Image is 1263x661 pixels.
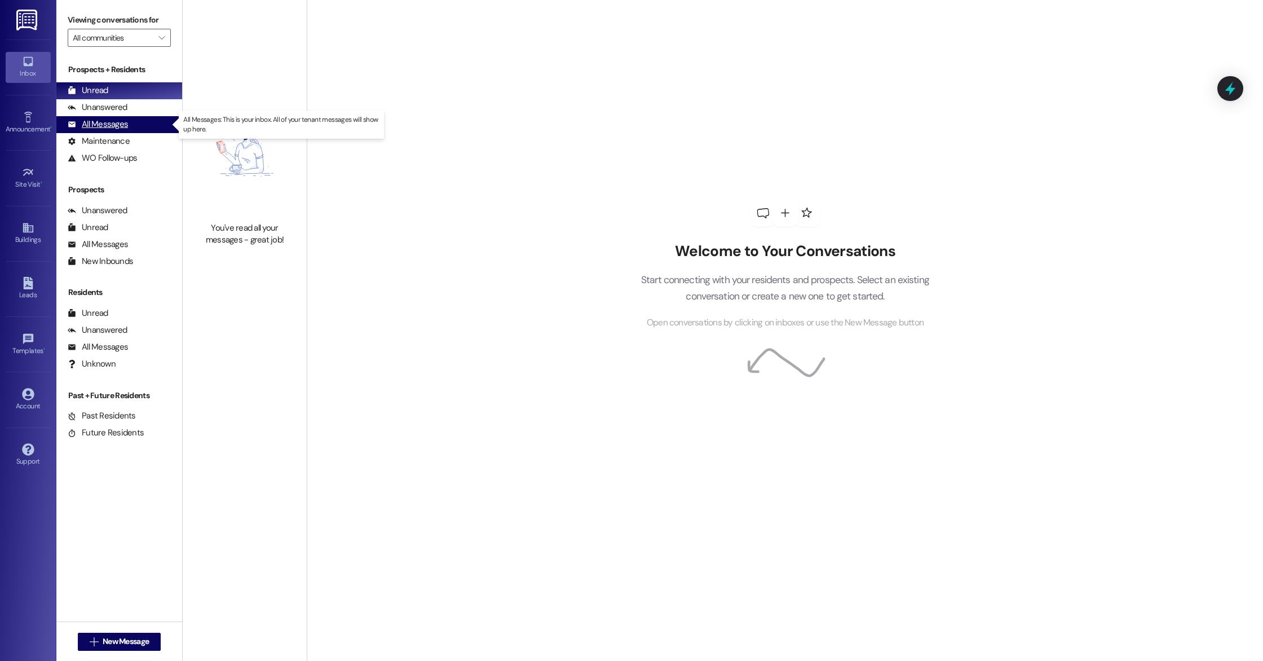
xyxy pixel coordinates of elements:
a: Site Visit • [6,163,51,193]
a: Inbox [6,52,51,82]
span: • [41,179,42,187]
a: Leads [6,274,51,304]
a: Support [6,440,51,470]
a: Templates • [6,329,51,360]
a: Account [6,385,51,415]
div: Maintenance [68,135,130,147]
span: Open conversations by clicking on inboxes or use the New Message button [647,316,924,330]
div: Unanswered [68,205,127,217]
img: ResiDesk Logo [16,10,39,30]
input: All communities [73,29,153,47]
div: Unread [68,222,108,233]
a: Buildings [6,218,51,249]
div: Residents [56,287,182,298]
label: Viewing conversations for [68,11,171,29]
div: Unread [68,85,108,96]
div: Past Residents [68,410,136,422]
div: Unanswered [68,324,127,336]
div: WO Follow-ups [68,152,137,164]
i:  [158,33,165,42]
button: New Message [78,633,161,651]
div: Future Residents [68,427,144,439]
div: Unanswered [68,102,127,113]
div: All Messages [68,118,128,130]
img: empty-state [195,84,294,216]
span: New Message [103,636,149,647]
div: New Inbounds [68,255,133,267]
div: Past + Future Residents [56,390,182,402]
div: Prospects [56,184,182,196]
p: All Messages: This is your inbox. All of your tenant messages will show up here. [183,115,379,134]
div: Unknown [68,358,116,370]
div: You've read all your messages - great job! [195,222,294,246]
h2: Welcome to Your Conversations [624,243,946,261]
div: Prospects + Residents [56,64,182,76]
span: • [43,345,45,353]
div: Unread [68,307,108,319]
p: Start connecting with your residents and prospects. Select an existing conversation or create a n... [624,272,946,304]
span: • [50,124,52,131]
div: All Messages [68,341,128,353]
div: All Messages [68,239,128,250]
i:  [90,637,98,646]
